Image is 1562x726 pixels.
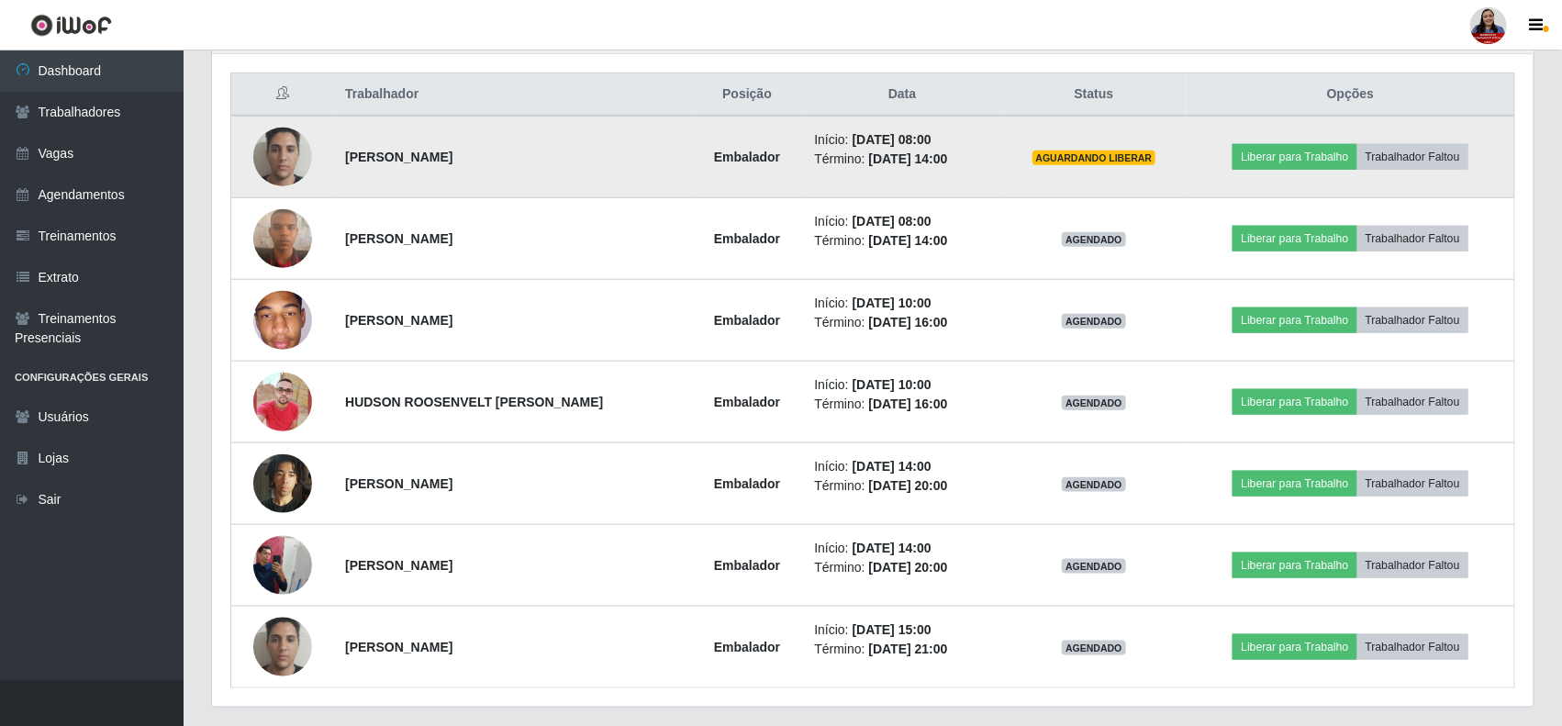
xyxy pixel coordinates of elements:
time: [DATE] 14:00 [853,541,932,555]
button: Trabalhador Faltou [1357,634,1468,660]
li: Término: [814,476,989,496]
li: Término: [814,640,989,659]
img: 1756305960450.jpeg [253,199,312,277]
strong: [PERSON_NAME] [345,640,452,654]
button: Trabalhador Faltou [1357,307,1468,333]
button: Liberar para Trabalho [1233,471,1356,497]
time: [DATE] 08:00 [853,132,932,147]
time: [DATE] 21:00 [869,642,948,656]
li: Início: [814,457,989,476]
strong: Embalador [714,640,780,654]
strong: HUDSON ROOSENVELT [PERSON_NAME] [345,395,603,409]
img: CoreUI Logo [30,14,112,37]
th: Posição [691,73,804,117]
li: Término: [814,150,989,169]
strong: [PERSON_NAME] [345,313,452,328]
button: Trabalhador Faltou [1357,144,1468,170]
li: Término: [814,395,989,414]
button: Liberar para Trabalho [1233,389,1356,415]
th: Opções [1187,73,1514,117]
span: AGENDADO [1062,396,1126,410]
button: Liberar para Trabalho [1233,634,1356,660]
strong: Embalador [714,476,780,491]
time: [DATE] 08:00 [853,214,932,229]
span: AGENDADO [1062,314,1126,329]
button: Liberar para Trabalho [1233,553,1356,578]
li: Início: [814,294,989,313]
strong: Embalador [714,231,780,246]
span: AGUARDANDO LIBERAR [1032,151,1156,165]
li: Início: [814,620,989,640]
time: [DATE] 16:00 [869,315,948,329]
li: Início: [814,212,989,231]
button: Trabalhador Faltou [1357,226,1468,251]
time: [DATE] 20:00 [869,560,948,575]
strong: [PERSON_NAME] [345,558,452,573]
span: AGENDADO [1062,559,1126,574]
li: Início: [814,130,989,150]
span: AGENDADO [1062,232,1126,247]
time: [DATE] 14:00 [853,459,932,474]
span: AGENDADO [1062,641,1126,655]
strong: Embalador [714,150,780,164]
button: Trabalhador Faltou [1357,471,1468,497]
button: Liberar para Trabalho [1233,307,1356,333]
strong: [PERSON_NAME] [345,476,452,491]
th: Status [1001,73,1187,117]
li: Término: [814,231,989,251]
time: [DATE] 15:00 [853,622,932,637]
time: [DATE] 14:00 [869,233,948,248]
img: 1756409819903.jpeg [253,350,312,454]
time: [DATE] 10:00 [853,296,932,310]
th: Data [803,73,1000,117]
strong: Embalador [714,558,780,573]
time: [DATE] 20:00 [869,478,948,493]
strong: [PERSON_NAME] [345,231,452,246]
img: 1756481477910.jpeg [253,444,312,522]
time: [DATE] 16:00 [869,397,948,411]
li: Início: [814,539,989,558]
li: Início: [814,375,989,395]
th: Trabalhador [334,73,691,117]
time: [DATE] 10:00 [853,377,932,392]
li: Término: [814,558,989,577]
button: Trabalhador Faltou [1357,389,1468,415]
span: AGENDADO [1062,477,1126,492]
li: Término: [814,313,989,332]
time: [DATE] 14:00 [869,151,948,166]
strong: Embalador [714,313,780,328]
button: Liberar para Trabalho [1233,226,1356,251]
img: 1756165895154.jpeg [253,580,312,713]
button: Liberar para Trabalho [1233,144,1356,170]
img: 1756165895154.jpeg [253,90,312,223]
img: 1756340937257.jpeg [253,526,312,604]
img: 1756302948468.jpeg [253,255,312,385]
strong: Embalador [714,395,780,409]
button: Trabalhador Faltou [1357,553,1468,578]
strong: [PERSON_NAME] [345,150,452,164]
